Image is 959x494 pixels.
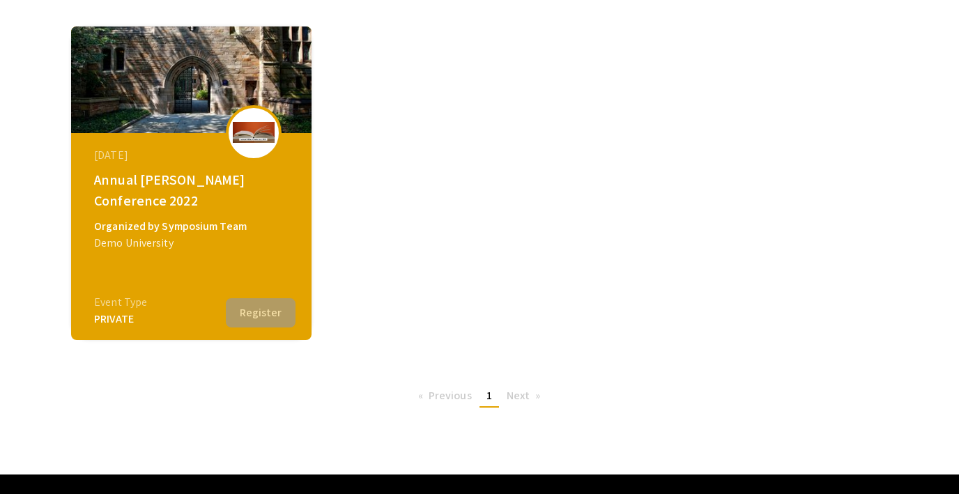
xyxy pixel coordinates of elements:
[94,218,292,235] div: Organized by Symposium Team
[429,388,472,403] span: Previous
[486,388,492,403] span: 1
[94,235,292,252] div: Demo University
[94,311,147,327] div: PRIVATE
[94,294,147,311] div: Event Type
[94,169,292,211] div: Annual [PERSON_NAME] Conference 2022
[94,147,292,164] div: [DATE]
[10,431,59,484] iframe: Chat
[233,122,275,143] img: annual-miller-conference-2022_eventLogo_14fd2d_.jpg
[507,388,530,403] span: Next
[71,26,312,133] img: annual-miller-conference-2022_eventCoverPhoto_f84949__thumb.jpg
[226,298,296,327] button: Register
[411,385,548,408] ul: Pagination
